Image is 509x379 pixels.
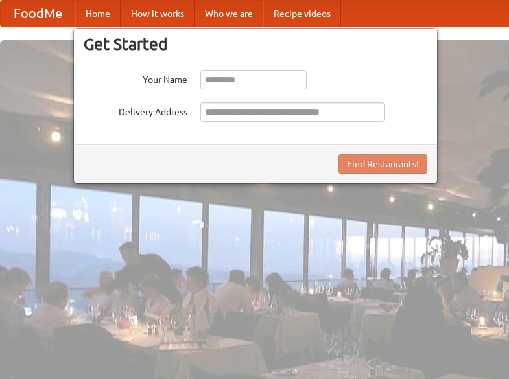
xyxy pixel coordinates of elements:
[263,1,341,27] a: Recipe videos
[195,1,263,27] a: Who we are
[121,1,195,27] a: How it works
[84,70,187,86] label: Your Name
[1,1,75,27] a: FoodMe
[338,154,427,174] button: Find Restaurants!
[75,1,121,27] a: Home
[84,102,187,119] label: Delivery Address
[84,34,427,54] h3: Get Started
